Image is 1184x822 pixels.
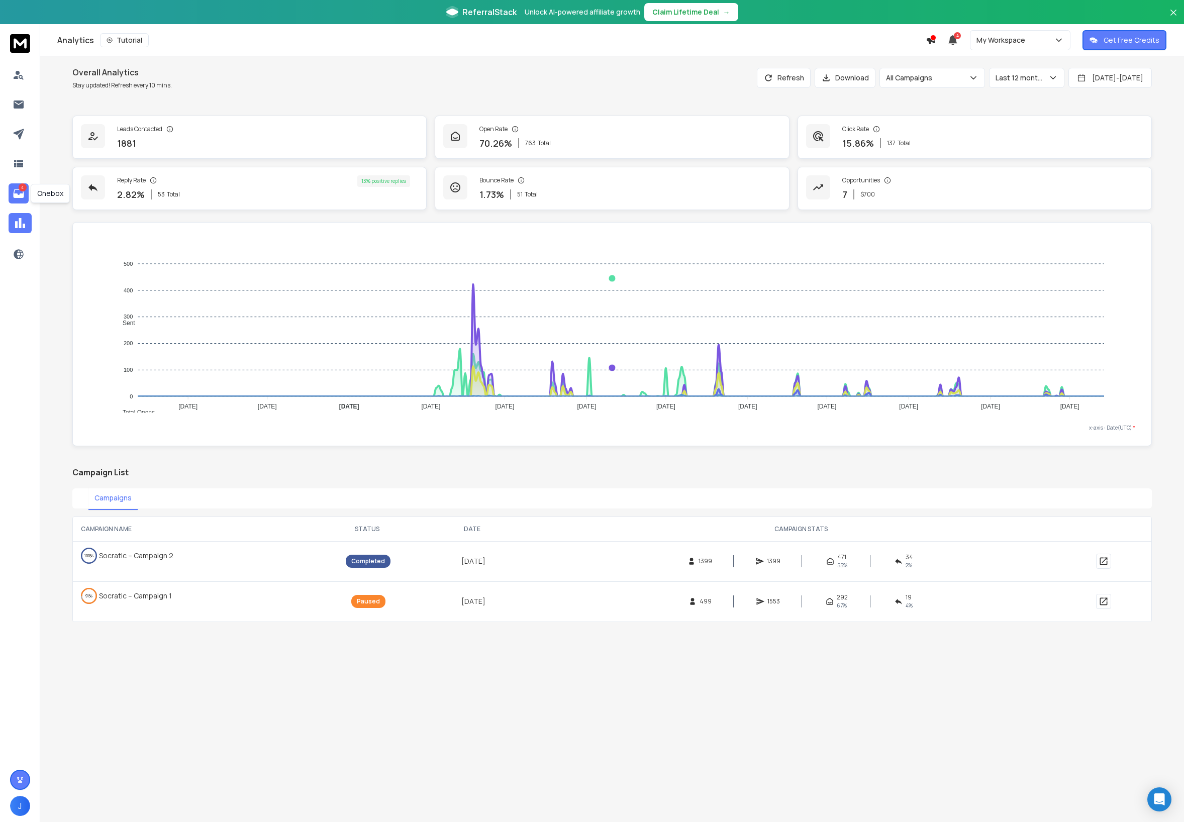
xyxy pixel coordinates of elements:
p: x-axis : Date(UTC) [89,424,1135,432]
span: 51 [517,190,523,198]
span: Total [525,190,538,198]
button: Close banner [1167,6,1180,30]
span: Sent [115,320,135,327]
th: DATE [431,517,514,541]
span: → [723,7,730,17]
div: 13 % positive replies [357,175,410,187]
tspan: 100 [124,367,133,373]
tspan: [DATE] [1060,403,1079,410]
p: Click Rate [842,125,869,133]
p: $ 700 [860,190,875,198]
h1: Overall Analytics [72,66,172,78]
tspan: [DATE] [422,403,441,410]
tspan: [DATE] [656,403,675,410]
button: J [10,796,30,816]
tspan: [DATE] [577,403,596,410]
tspan: [DATE] [738,403,757,410]
a: Bounce Rate1.73%51Total [435,167,789,210]
p: Opportunities [842,176,880,184]
p: Open Rate [479,125,508,133]
p: Unlock AI-powered affiliate growth [525,7,640,17]
tspan: 400 [124,287,133,293]
tspan: 500 [124,261,133,267]
p: Leads Contacted [117,125,162,133]
a: 4 [9,183,29,203]
td: [DATE] [431,541,514,581]
tspan: [DATE] [818,403,837,410]
div: Open Intercom Messenger [1147,787,1171,811]
span: 19 [906,593,912,601]
a: Reply Rate2.82%53Total13% positive replies [72,167,427,210]
p: 1881 [117,136,136,150]
button: [DATE]-[DATE] [1068,68,1152,88]
p: 4 [19,183,27,191]
p: Last 12 months [996,73,1048,83]
span: 67 % [837,601,847,609]
div: Onebox [31,184,70,203]
td: Socratic – Campaign 1 [73,582,234,610]
p: 1.73 % [479,187,504,201]
span: 53 [158,190,165,198]
span: 763 [525,139,536,147]
span: 137 [887,139,896,147]
p: 70.26 % [479,136,512,150]
p: 2.82 % [117,187,145,201]
tspan: [DATE] [178,403,198,410]
div: Analytics [57,33,926,47]
button: Refresh [757,68,811,88]
p: My Workspace [976,35,1029,45]
tspan: [DATE] [496,403,515,410]
span: Total Opens [115,409,155,416]
a: Opportunities7$700 [798,167,1152,210]
tspan: [DATE] [899,403,918,410]
p: Stay updated! Refresh every 10 mins. [72,81,172,89]
button: Claim Lifetime Deal→ [644,3,738,21]
span: 292 [837,593,848,601]
a: Click Rate15.86%137Total [798,116,1152,159]
p: Reply Rate [117,176,146,184]
button: Campaigns [88,487,138,510]
span: 4 [954,32,961,39]
span: 4 % [906,601,913,609]
span: 55 % [837,561,847,569]
a: Leads Contacted1881 [72,116,427,159]
button: Tutorial [100,33,149,47]
span: 1399 [767,557,780,565]
p: All Campaigns [886,73,936,83]
th: CAMPAIGN STATS [514,517,1088,541]
td: Socratic – Campaign 2 [73,542,234,570]
tspan: 0 [130,393,133,399]
span: Total [898,139,911,147]
span: 471 [837,553,846,561]
h2: Campaign List [72,466,1152,478]
span: ReferralStack [462,6,517,18]
p: Refresh [777,73,804,83]
p: 91 % [85,591,92,601]
a: Open Rate70.26%763Total [435,116,789,159]
p: Download [835,73,869,83]
span: 1399 [699,557,712,565]
tspan: [DATE] [339,403,359,410]
div: Paused [351,595,385,608]
button: Get Free Credits [1082,30,1166,50]
button: Download [815,68,875,88]
span: 2 % [906,561,912,569]
th: STATUS [304,517,431,541]
p: Get Free Credits [1104,35,1159,45]
p: 100 % [84,551,93,561]
span: Total [167,190,180,198]
span: 1553 [767,597,780,605]
span: 34 [906,553,913,561]
tspan: 200 [124,340,133,346]
td: [DATE] [431,581,514,622]
tspan: 300 [124,314,133,320]
span: Total [538,139,551,147]
tspan: [DATE] [258,403,277,410]
tspan: [DATE] [981,403,1000,410]
span: 499 [700,597,712,605]
p: 15.86 % [842,136,874,150]
div: Completed [346,555,390,568]
p: Bounce Rate [479,176,514,184]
